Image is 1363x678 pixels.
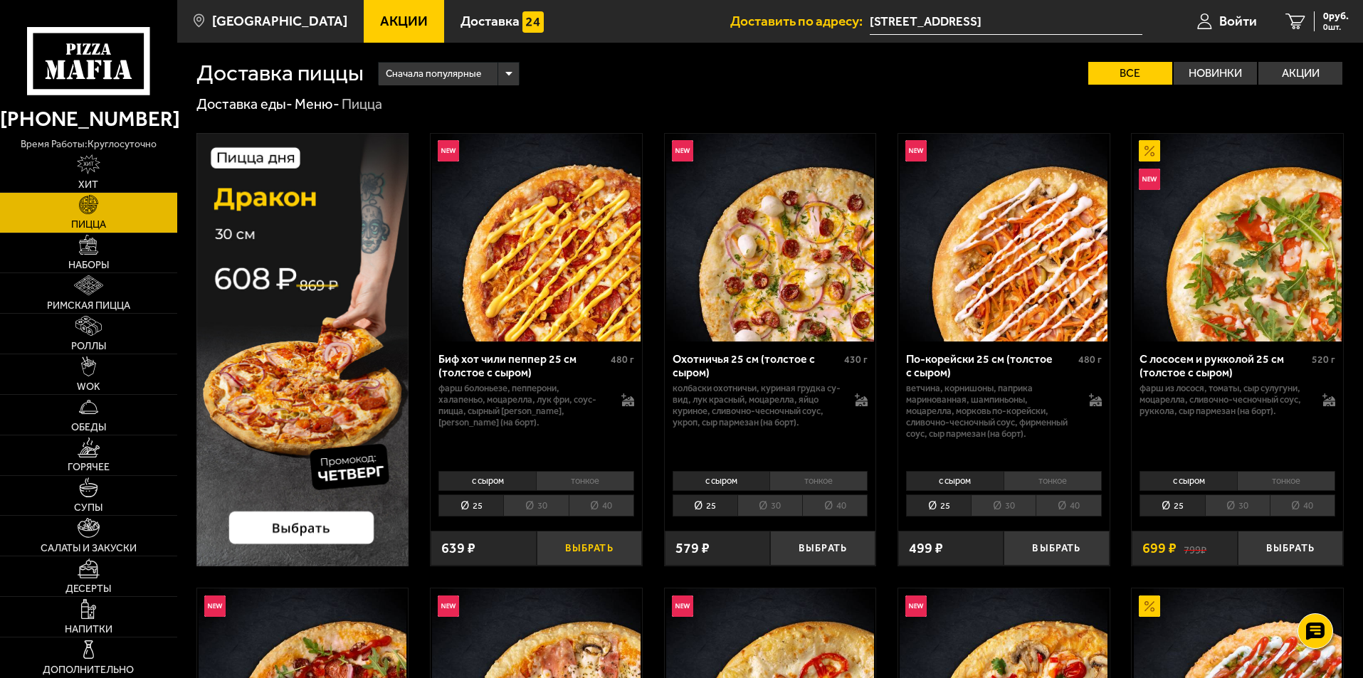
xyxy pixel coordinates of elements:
[74,503,102,513] span: Супы
[438,494,503,517] li: 25
[769,471,868,491] li: тонкое
[870,9,1142,35] span: Санкт-Петербург, проспект Авиаконструкторов, 49
[1205,494,1270,517] li: 30
[900,134,1107,341] img: По-корейски 25 см (толстое с сыром)
[431,134,642,341] a: НовинкаБиф хот чили пеппер 25 см (толстое с сыром)
[672,140,693,161] img: Новинка
[1088,62,1172,85] label: Все
[536,471,634,491] li: тонкое
[68,462,110,472] span: Горячее
[802,494,868,517] li: 40
[906,494,971,517] li: 25
[438,352,607,379] div: Биф хот чили пеппер 25 см (толстое с сыром)
[386,60,481,88] span: Сначала популярные
[906,383,1075,440] p: ветчина, корнишоны, паприка маринованная, шампиньоны, моцарелла, морковь по-корейски, сливочно-че...
[1036,494,1101,517] li: 40
[380,14,428,28] span: Акции
[68,260,109,270] span: Наборы
[441,541,475,556] span: 639 ₽
[295,95,340,112] a: Меню-
[971,494,1036,517] li: 30
[1134,134,1342,341] img: С лососем и рукколой 25 см (толстое с сыром)
[898,134,1110,341] a: НовинкаПо-корейски 25 см (толстое с сыром)
[1139,169,1160,190] img: Новинка
[1238,531,1343,566] button: Выбрать
[844,354,868,366] span: 430 г
[1004,471,1102,491] li: тонкое
[673,471,770,491] li: с сыром
[1219,14,1257,28] span: Войти
[438,471,536,491] li: с сыром
[569,494,634,517] li: 40
[65,625,112,635] span: Напитки
[870,9,1142,35] input: Ваш адрес доставки
[1270,494,1335,517] li: 40
[1312,354,1335,366] span: 520 г
[611,354,634,366] span: 480 г
[65,584,111,594] span: Десерты
[47,301,130,311] span: Римская пицца
[43,665,134,675] span: Дополнительно
[673,352,841,379] div: Охотничья 25 см (толстое с сыром)
[78,180,98,190] span: Хит
[770,531,875,566] button: Выбрать
[196,95,293,112] a: Доставка еды-
[672,595,693,617] img: Новинка
[71,423,106,433] span: Обеды
[906,352,1075,379] div: По-корейски 25 см (толстое с сыром)
[665,134,876,341] a: НовинкаОхотничья 25 см (толстое с сыром)
[432,134,640,341] img: Биф хот чили пеппер 25 см (толстое с сыром)
[537,531,642,566] button: Выбрать
[1139,595,1160,617] img: Акционный
[438,140,459,161] img: Новинка
[438,383,607,428] p: фарш болоньезе, пепперони, халапеньо, моцарелла, лук фри, соус-пицца, сырный [PERSON_NAME], [PERS...
[666,134,874,341] img: Охотничья 25 см (толстое с сыром)
[71,341,106,351] span: Роллы
[41,544,137,553] span: Салаты и закуски
[1078,354,1102,366] span: 480 г
[905,140,927,161] img: Новинка
[1140,494,1204,517] li: 25
[1140,352,1308,379] div: С лососем и рукколой 25 см (толстое с сыром)
[1184,541,1206,556] s: 799 ₽
[673,383,841,428] p: колбаски охотничьи, куриная грудка су-вид, лук красный, моцарелла, яйцо куриное, сливочно-чесночн...
[1132,134,1343,341] a: АкционныйНовинкаС лососем и рукколой 25 см (толстое с сыром)
[503,494,568,517] li: 30
[522,11,544,33] img: 15daf4d41897b9f0e9f617042186c801.svg
[909,541,943,556] span: 499 ₽
[1004,531,1109,566] button: Выбрать
[673,494,737,517] li: 25
[1142,541,1177,556] span: 699 ₽
[737,494,802,517] li: 30
[71,220,106,230] span: Пицца
[461,14,520,28] span: Доставка
[1140,383,1308,417] p: фарш из лосося, томаты, сыр сулугуни, моцарелла, сливочно-чесночный соус, руккола, сыр пармезан (...
[1323,23,1349,31] span: 0 шт.
[675,541,710,556] span: 579 ₽
[204,595,226,617] img: Новинка
[342,95,382,114] div: Пицца
[1258,62,1342,85] label: Акции
[1139,140,1160,161] img: Акционный
[1323,11,1349,21] span: 0 руб.
[1174,62,1258,85] label: Новинки
[906,471,1004,491] li: с сыром
[1237,471,1335,491] li: тонкое
[196,62,364,85] h1: Доставка пиццы
[730,14,870,28] span: Доставить по адресу:
[1140,471,1237,491] li: с сыром
[77,382,100,392] span: WOK
[905,595,927,617] img: Новинка
[212,14,347,28] span: [GEOGRAPHIC_DATA]
[438,595,459,617] img: Новинка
